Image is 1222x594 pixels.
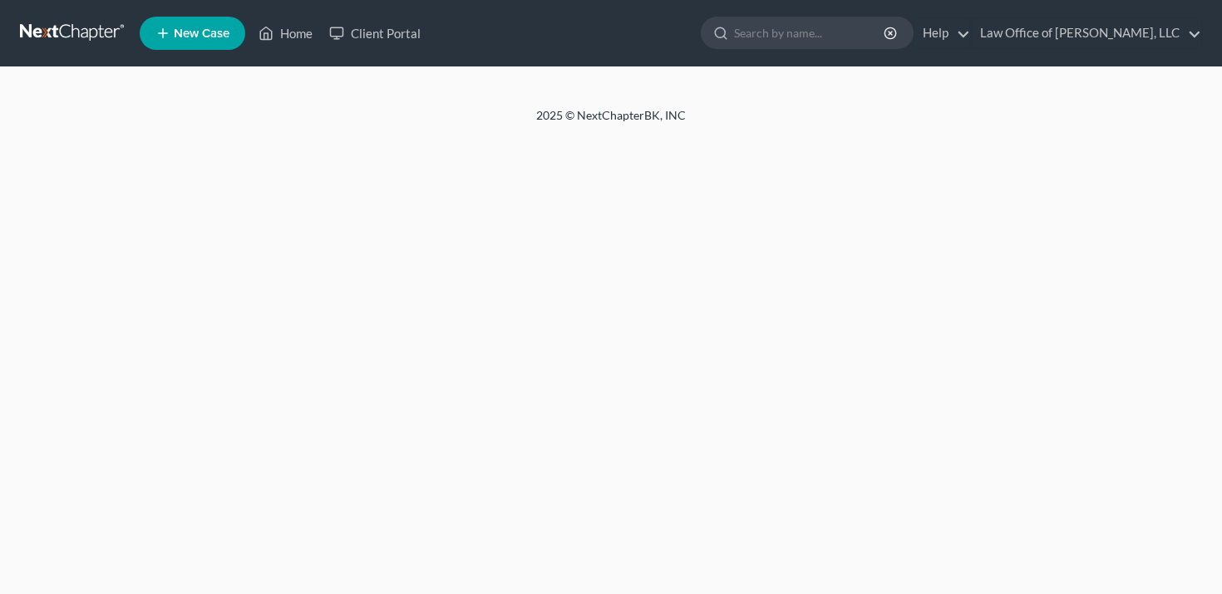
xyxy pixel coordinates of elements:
[972,18,1201,48] a: Law Office of [PERSON_NAME], LLC
[321,18,429,48] a: Client Portal
[250,18,321,48] a: Home
[734,17,886,48] input: Search by name...
[174,27,229,40] span: New Case
[914,18,970,48] a: Help
[137,107,1085,137] div: 2025 © NextChapterBK, INC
